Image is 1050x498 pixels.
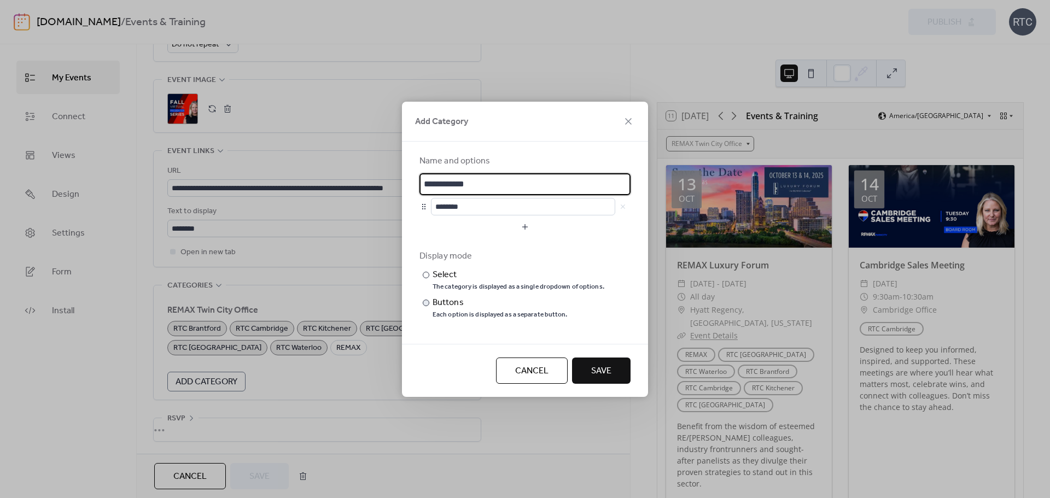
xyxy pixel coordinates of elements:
div: The category is displayed as a single dropdown of options. [433,283,604,291]
span: Cancel [515,365,549,378]
div: Buttons [433,296,565,309]
span: Save [591,365,611,378]
span: Add Category [415,115,468,128]
div: Each option is displayed as a separate button. [433,310,568,319]
button: Cancel [496,358,568,384]
button: Save [572,358,631,384]
div: Select [433,268,602,282]
div: Display mode [419,250,628,263]
div: Name and options [419,155,628,168]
